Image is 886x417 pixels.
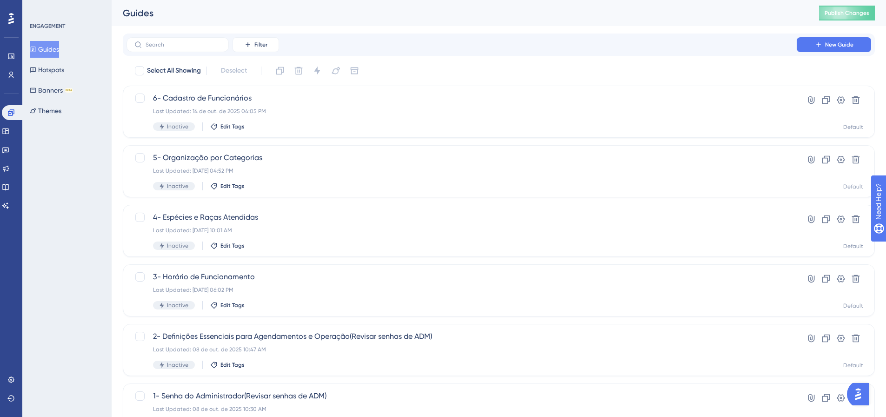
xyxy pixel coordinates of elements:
span: 6- Cadastro de Funcionários [153,93,770,104]
span: Inactive [167,361,188,369]
span: Edit Tags [220,182,245,190]
div: Default [843,362,863,369]
input: Search [146,41,221,48]
div: Last Updated: 08 de out. de 2025 10:30 AM [153,405,770,413]
span: 2- Definições Essenciais para Agendamentos e Operação(Revisar senhas de ADM) [153,331,770,342]
button: Hotspots [30,61,64,78]
span: 4- Espécies e Raças Atendidas [153,212,770,223]
span: New Guide [825,41,853,48]
button: Publish Changes [819,6,875,20]
button: Edit Tags [210,242,245,249]
span: Inactive [167,302,188,309]
button: New Guide [797,37,871,52]
div: Last Updated: [DATE] 06:02 PM [153,286,770,294]
button: Edit Tags [210,123,245,130]
div: BETA [65,88,73,93]
div: Default [843,242,863,250]
span: Need Help? [22,2,58,13]
button: Edit Tags [210,361,245,369]
button: Edit Tags [210,182,245,190]
span: Publish Changes [825,9,869,17]
button: Filter [233,37,279,52]
button: Themes [30,102,61,119]
div: Last Updated: 08 de out. de 2025 10:47 AM [153,346,770,353]
span: Inactive [167,182,188,190]
div: Last Updated: 14 de out. de 2025 04:05 PM [153,108,770,115]
button: Edit Tags [210,302,245,309]
button: Guides [30,41,59,58]
span: Select All Showing [147,65,201,76]
span: 5- Organização por Categorias [153,152,770,163]
div: Default [843,123,863,131]
iframe: UserGuiding AI Assistant Launcher [847,380,875,408]
div: Last Updated: [DATE] 04:52 PM [153,167,770,175]
span: 3- Horário de Funcionamento [153,271,770,282]
span: Inactive [167,242,188,249]
span: Inactive [167,123,188,130]
button: BannersBETA [30,82,73,99]
span: Edit Tags [220,123,245,130]
span: Edit Tags [220,242,245,249]
div: ENGAGEMENT [30,22,65,30]
button: Deselect [213,62,255,79]
span: 1- Senha do Administrador(Revisar senhas de ADM) [153,390,770,402]
div: Default [843,183,863,190]
div: Last Updated: [DATE] 10:01 AM [153,227,770,234]
div: Default [843,302,863,309]
span: Filter [254,41,267,48]
span: Deselect [221,65,247,76]
div: Guides [123,7,796,20]
span: Edit Tags [220,361,245,369]
span: Edit Tags [220,302,245,309]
